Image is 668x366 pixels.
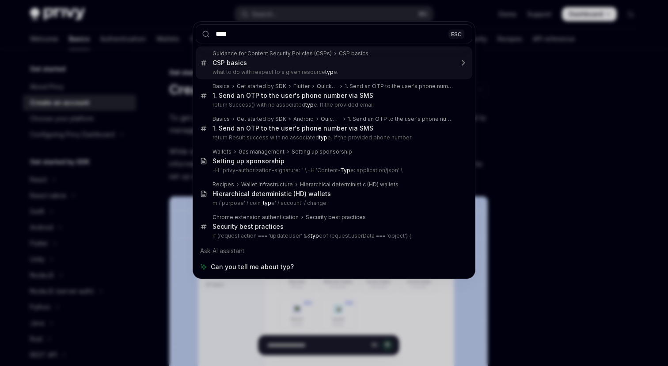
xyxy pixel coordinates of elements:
div: Guidance for Content Security Policies (CSPs) [213,50,332,57]
p: return Result.success with no associated e. If the provided phone number [213,134,454,141]
div: Basics [213,83,230,90]
div: Setting up sponsorship [213,157,285,165]
b: Typ [340,167,350,173]
div: Basics [213,116,230,123]
div: Hierarchical deterministic (HD) wallets [213,190,331,198]
div: Wallet infrastructure [241,181,293,188]
div: Quickstart [321,116,341,123]
div: Get started by SDK [237,83,286,90]
p: -H "privy-authorization-signature: " \ -H 'Content- e: application/json' \ [213,167,454,174]
b: typ [325,69,334,75]
div: 1. Send an OTP to the user's phone number via SMS [348,116,454,123]
b: typ [311,232,319,239]
div: Security best practices [306,214,366,221]
p: if (request.action === 'updateUser' && eof request.userData === 'object') { [213,232,454,239]
div: Hierarchical deterministic (HD) wallets [300,181,399,188]
div: Setting up sponsorship [292,148,352,155]
div: 1. Send an OTP to the user's phone number via SMS [213,92,373,100]
div: Wallets [213,148,232,155]
div: ESC [448,29,464,39]
div: Flutter [293,83,310,90]
div: Quickstart [317,83,338,90]
p: what to do with respect to a given resource e. [213,69,454,76]
div: Android [293,116,314,123]
div: 1. Send an OTP to the user's phone number via SMS [213,124,373,132]
div: CSP basics [339,50,368,57]
b: typ [305,101,314,108]
p: return Success() with no associated e. If the provided email [213,101,454,108]
div: Gas management [239,148,285,155]
b: typ [319,134,327,141]
div: Security best practices [213,223,284,231]
b: typ [263,200,271,206]
div: Ask AI assistant [196,243,472,259]
div: Recipes [213,181,234,188]
div: 1. Send an OTP to the user's phone number via SMS [345,83,454,90]
div: CSP basics [213,59,247,67]
div: Get started by SDK [237,116,286,123]
div: Chrome extension authentication [213,214,299,221]
p: m / purpose' / coin_ e' / account' / change [213,200,454,207]
span: Can you tell me about typ? [211,262,294,271]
